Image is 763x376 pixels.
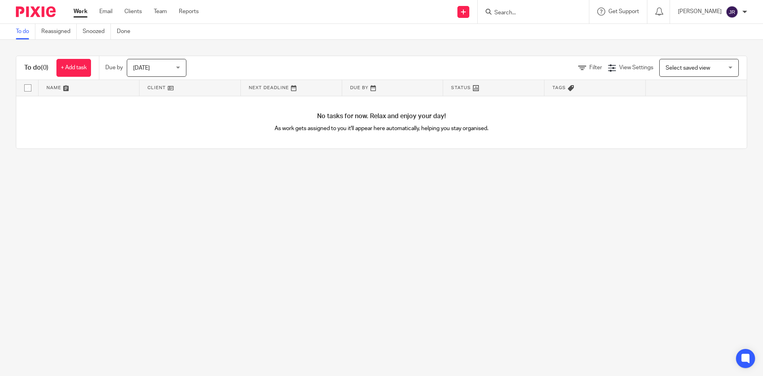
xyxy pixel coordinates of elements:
[726,6,738,18] img: svg%3E
[41,64,48,71] span: (0)
[619,65,653,70] span: View Settings
[74,8,87,16] a: Work
[608,9,639,14] span: Get Support
[199,125,564,132] p: As work gets assigned to you it'll appear here automatically, helping you stay organised.
[133,65,150,71] span: [DATE]
[124,8,142,16] a: Clients
[56,59,91,77] a: + Add task
[16,6,56,17] img: Pixie
[117,24,136,39] a: Done
[83,24,111,39] a: Snoozed
[494,10,565,17] input: Search
[16,24,35,39] a: To do
[16,112,747,121] h4: No tasks for now. Relax and enjoy your day!
[552,86,566,90] span: Tags
[666,65,710,71] span: Select saved view
[24,64,48,72] h1: To do
[179,8,199,16] a: Reports
[678,8,722,16] p: [PERSON_NAME]
[154,8,167,16] a: Team
[99,8,112,16] a: Email
[105,64,123,72] p: Due by
[589,65,602,70] span: Filter
[41,24,77,39] a: Reassigned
